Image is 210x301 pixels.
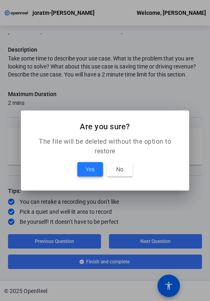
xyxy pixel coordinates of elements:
[30,137,179,156] p: The file will be deleted without the option to restore
[86,165,95,174] span: Yes
[116,165,123,174] span: No
[30,120,179,133] h2: Are you sure?
[107,162,133,177] button: No
[77,162,103,177] button: Yes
